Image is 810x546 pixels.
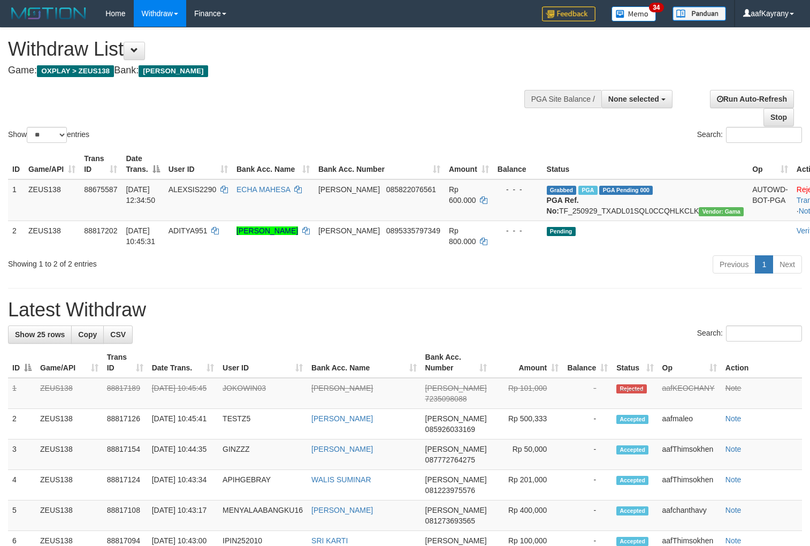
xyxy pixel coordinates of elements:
td: 2 [8,409,36,439]
span: 88817202 [84,226,117,235]
span: [PERSON_NAME] [425,506,487,514]
span: [PERSON_NAME] [425,384,487,392]
th: Status: activate to sort column ascending [612,347,658,378]
th: User ID: activate to sort column ascending [164,149,232,179]
th: Bank Acc. Name: activate to sort column ascending [307,347,421,378]
span: Copy [78,330,97,339]
span: Show 25 rows [15,330,65,339]
th: Amount: activate to sort column ascending [491,347,563,378]
td: APIHGEBRAY [218,470,307,500]
span: Accepted [616,476,648,485]
div: PGA Site Balance / [524,90,601,108]
span: Copy 081273693565 to clipboard [425,517,475,525]
th: Bank Acc. Name: activate to sort column ascending [232,149,314,179]
td: 88817108 [103,500,148,531]
span: Accepted [616,506,648,515]
a: SRI KARTI [311,536,348,545]
label: Search: [697,325,802,342]
th: ID: activate to sort column descending [8,347,36,378]
a: [PERSON_NAME] [311,445,373,453]
th: Trans ID: activate to sort column ascending [80,149,121,179]
span: Vendor URL: https://trx31.1velocity.biz [699,207,744,216]
th: Bank Acc. Number: activate to sort column ascending [314,149,445,179]
td: Rp 50,000 [491,439,563,470]
td: MENYALAABANGKU16 [218,500,307,531]
span: Rp 800.000 [449,226,476,246]
td: ZEUS138 [36,378,103,409]
td: aafmaleo [658,409,721,439]
input: Search: [726,127,802,143]
td: Rp 201,000 [491,470,563,500]
b: PGA Ref. No: [547,196,579,215]
td: 2 [8,221,24,251]
a: [PERSON_NAME] [311,384,373,392]
td: - [563,439,612,470]
span: Marked by aafpengsreynich [578,186,597,195]
span: [PERSON_NAME] [425,475,487,484]
a: Note [725,414,742,423]
td: 88817154 [103,439,148,470]
td: [DATE] 10:43:17 [148,500,218,531]
th: Balance [493,149,542,179]
span: Rejected [616,384,646,393]
td: 1 [8,179,24,221]
a: CSV [103,325,133,344]
th: Bank Acc. Number: activate to sort column ascending [421,347,492,378]
th: Game/API: activate to sort column ascending [36,347,103,378]
th: Op: activate to sort column ascending [658,347,721,378]
span: [PERSON_NAME] [318,185,380,194]
th: Op: activate to sort column ascending [748,149,792,179]
td: 3 [8,439,36,470]
th: Game/API: activate to sort column ascending [24,149,80,179]
img: Button%20Memo.svg [612,6,656,21]
th: Action [721,347,802,378]
span: Copy 085926033169 to clipboard [425,425,475,434]
span: Copy 7235098088 to clipboard [425,395,467,403]
td: ZEUS138 [36,409,103,439]
a: 1 [755,255,773,274]
a: Copy [71,325,104,344]
span: [DATE] 10:45:31 [126,226,155,246]
td: ZEUS138 [36,439,103,470]
span: PGA Pending [599,186,653,195]
td: - [563,409,612,439]
span: CSV [110,330,126,339]
a: Previous [713,255,755,274]
td: TF_250929_TXADL01SQL0CCQHLKCLK [542,179,748,221]
span: Accepted [616,537,648,546]
span: Rp 600.000 [449,185,476,204]
div: - - - [498,225,538,236]
span: [PERSON_NAME] [139,65,208,77]
td: [DATE] 10:45:45 [148,378,218,409]
a: Note [725,536,742,545]
a: [PERSON_NAME] [236,226,298,235]
a: Show 25 rows [8,325,72,344]
h1: Latest Withdraw [8,299,802,321]
span: Accepted [616,415,648,424]
td: Rp 400,000 [491,500,563,531]
a: Next [773,255,802,274]
a: Note [725,506,742,514]
th: Trans ID: activate to sort column ascending [103,347,148,378]
td: - [563,500,612,531]
a: Note [725,475,742,484]
span: [PERSON_NAME] [425,536,487,545]
td: Rp 500,333 [491,409,563,439]
th: User ID: activate to sort column ascending [218,347,307,378]
a: Note [725,384,742,392]
span: Pending [547,227,576,236]
span: Grabbed [547,186,577,195]
td: aafThimsokhen [658,439,721,470]
td: GINZZZ [218,439,307,470]
td: - [563,470,612,500]
h1: Withdraw List [8,39,529,60]
span: Accepted [616,445,648,454]
td: [DATE] 10:43:34 [148,470,218,500]
a: Stop [763,108,794,126]
td: 88817124 [103,470,148,500]
input: Search: [726,325,802,342]
span: Copy 081223975576 to clipboard [425,486,475,495]
img: panduan.png [673,6,726,21]
span: [PERSON_NAME] [425,414,487,423]
span: 88675587 [84,185,117,194]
